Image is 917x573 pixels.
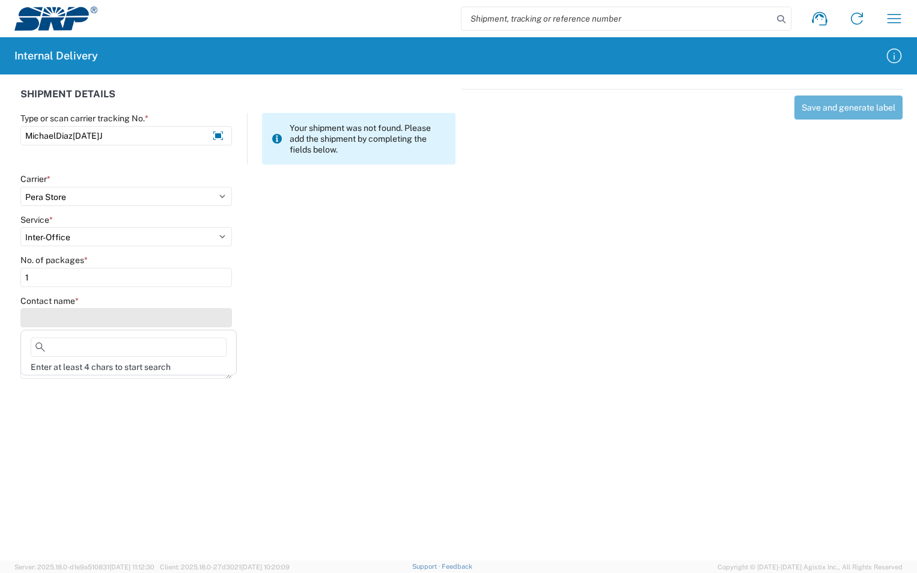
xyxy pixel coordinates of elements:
label: Type or scan carrier tracking No. [20,113,148,124]
span: [DATE] 11:12:30 [109,563,154,571]
span: Client: 2025.18.0-27d3021 [160,563,290,571]
label: Contact name [20,296,79,306]
span: [DATE] 10:20:09 [241,563,290,571]
div: Enter at least 4 chars to start search [23,362,234,372]
a: Feedback [442,563,472,570]
a: Support [412,563,442,570]
span: Server: 2025.18.0-d1e9a510831 [14,563,154,571]
img: srp [14,7,97,31]
input: Shipment, tracking or reference number [462,7,773,30]
h2: Internal Delivery [14,49,98,63]
span: Copyright © [DATE]-[DATE] Agistix Inc., All Rights Reserved [717,562,903,572]
div: SHIPMENT DETAILS [20,89,455,113]
label: No. of packages [20,255,88,265]
label: Carrier [20,174,50,184]
span: Your shipment was not found. Please add the shipment by completing the fields below. [290,123,446,155]
label: Service [20,214,53,225]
